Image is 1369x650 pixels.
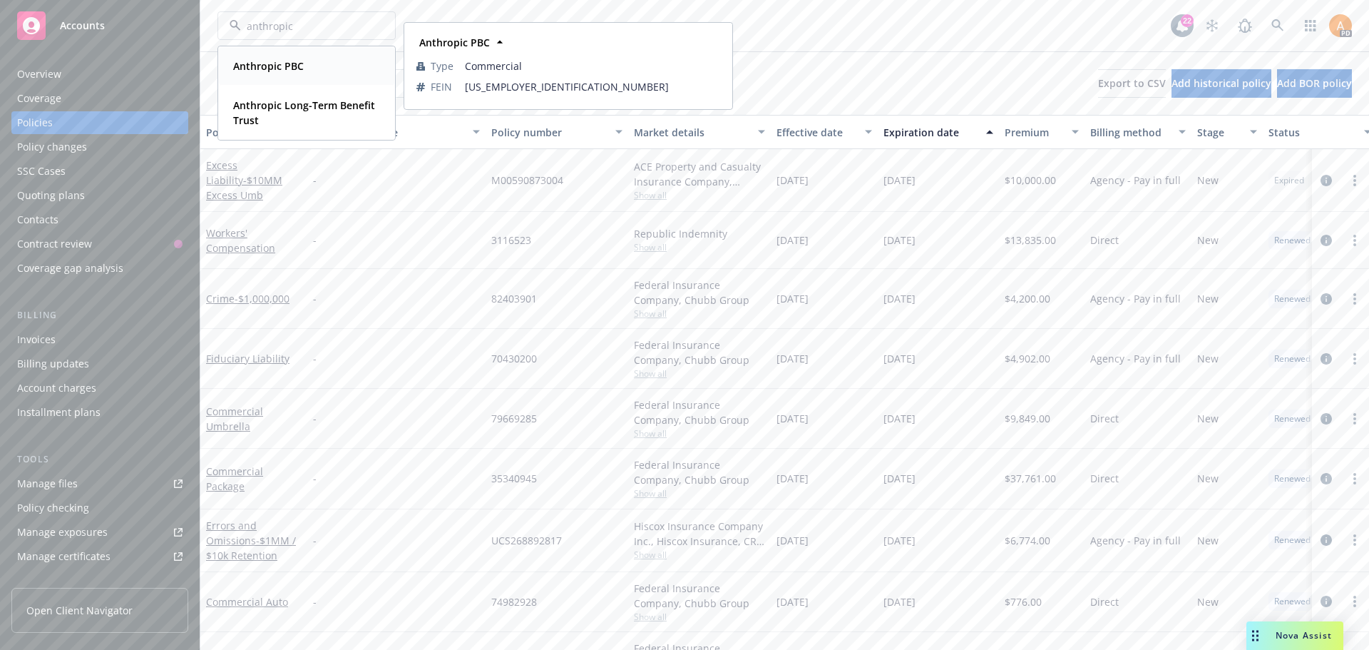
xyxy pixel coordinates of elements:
button: Policy number [486,115,628,149]
a: circleInformation [1318,290,1335,308]
a: Coverage [11,87,188,110]
a: more [1346,172,1363,189]
a: Report a Bug [1231,11,1259,40]
a: Fiduciary Liability [206,352,289,365]
span: [DATE] [776,411,809,426]
strong: Anthropic PBC [419,36,490,49]
span: [DATE] [776,233,809,248]
a: SSC Cases [11,160,188,183]
span: - [313,351,317,366]
span: $4,902.00 [1005,351,1050,366]
span: $6,774.00 [1005,533,1050,548]
div: Installment plans [17,401,101,424]
button: Add historical policy [1171,69,1271,98]
div: Manage certificates [17,545,111,568]
span: 79669285 [491,411,537,426]
span: - [313,533,317,548]
span: New [1197,351,1219,366]
a: circleInformation [1318,410,1335,427]
a: Policy changes [11,136,188,158]
span: - $1MM / $10k Retention [206,534,296,562]
span: Agency - Pay in full [1090,291,1181,306]
div: Federal Insurance Company, Chubb Group [634,457,765,487]
span: [DATE] [776,173,809,188]
div: Manage BORs [17,569,84,592]
span: Add BOR policy [1277,76,1352,90]
div: Account charges [17,377,96,400]
div: Drag to move [1246,621,1264,650]
span: Renewed [1274,534,1311,547]
button: Export to CSV [1098,69,1166,98]
span: [DATE] [883,411,916,426]
span: [DATE] [776,471,809,486]
div: Market details [634,125,749,140]
span: New [1197,533,1219,548]
span: Export to CSV [1098,76,1166,90]
span: New [1197,291,1219,306]
span: Show all [634,487,765,499]
span: [DATE] [883,471,916,486]
span: Renewed [1274,293,1311,305]
a: Contacts [11,208,188,231]
span: Agency - Pay in full [1090,351,1181,366]
a: Switch app [1296,11,1325,40]
a: more [1346,532,1363,549]
div: Policy changes [17,136,87,158]
button: Nova Assist [1246,621,1343,650]
div: Federal Insurance Company, Chubb Group [634,581,765,611]
button: Premium [999,115,1085,149]
span: New [1197,471,1219,486]
div: Effective date [776,125,856,140]
span: [DATE] [883,173,916,188]
a: Manage certificates [11,545,188,568]
span: Add historical policy [1171,76,1271,90]
div: Quoting plans [17,184,85,207]
div: 22 [1181,14,1194,27]
a: Excess Liability [206,158,282,202]
a: Search [1263,11,1292,40]
span: 70430200 [491,351,537,366]
button: Add BOR policy [1277,69,1352,98]
a: Errors and Omissions [206,519,296,562]
span: Expired [1274,174,1304,187]
span: - $10MM Excess Umb [206,173,282,202]
a: Commercial Auto [206,595,288,609]
span: Show all [634,308,765,320]
button: Lines of coverage [307,115,486,149]
div: Federal Insurance Company, Chubb Group [634,278,765,308]
div: Coverage gap analysis [17,257,123,280]
span: Renewed [1274,595,1311,608]
span: Renewed [1274,412,1311,425]
div: Policy details [206,125,286,140]
a: Account charges [11,377,188,400]
a: Invoices [11,328,188,351]
span: [DATE] [883,594,916,609]
span: 74982928 [491,594,537,609]
span: Renewed [1274,352,1311,365]
div: Contract review [17,233,92,255]
span: UCS268892817 [491,533,562,548]
span: Type [431,59,453,73]
a: circleInformation [1318,232,1335,249]
a: more [1346,290,1363,308]
a: Installment plans [11,401,188,424]
div: Republic Indemnity [634,226,765,241]
span: [DATE] [883,233,916,248]
img: photo [1329,14,1352,37]
button: Market details [628,115,771,149]
a: Manage exposures [11,521,188,544]
div: Manage exposures [17,521,108,544]
div: Coverage [17,87,61,110]
div: Billing updates [17,352,89,375]
span: Commercial [465,59,720,73]
div: Billing method [1090,125,1170,140]
span: [DATE] [776,594,809,609]
span: [DATE] [883,351,916,366]
a: circleInformation [1318,172,1335,189]
a: Quoting plans [11,184,188,207]
div: Contacts [17,208,58,231]
span: Show all [634,189,765,201]
span: [DATE] [883,533,916,548]
span: [DATE] [883,291,916,306]
a: Commercial Package [206,464,263,493]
